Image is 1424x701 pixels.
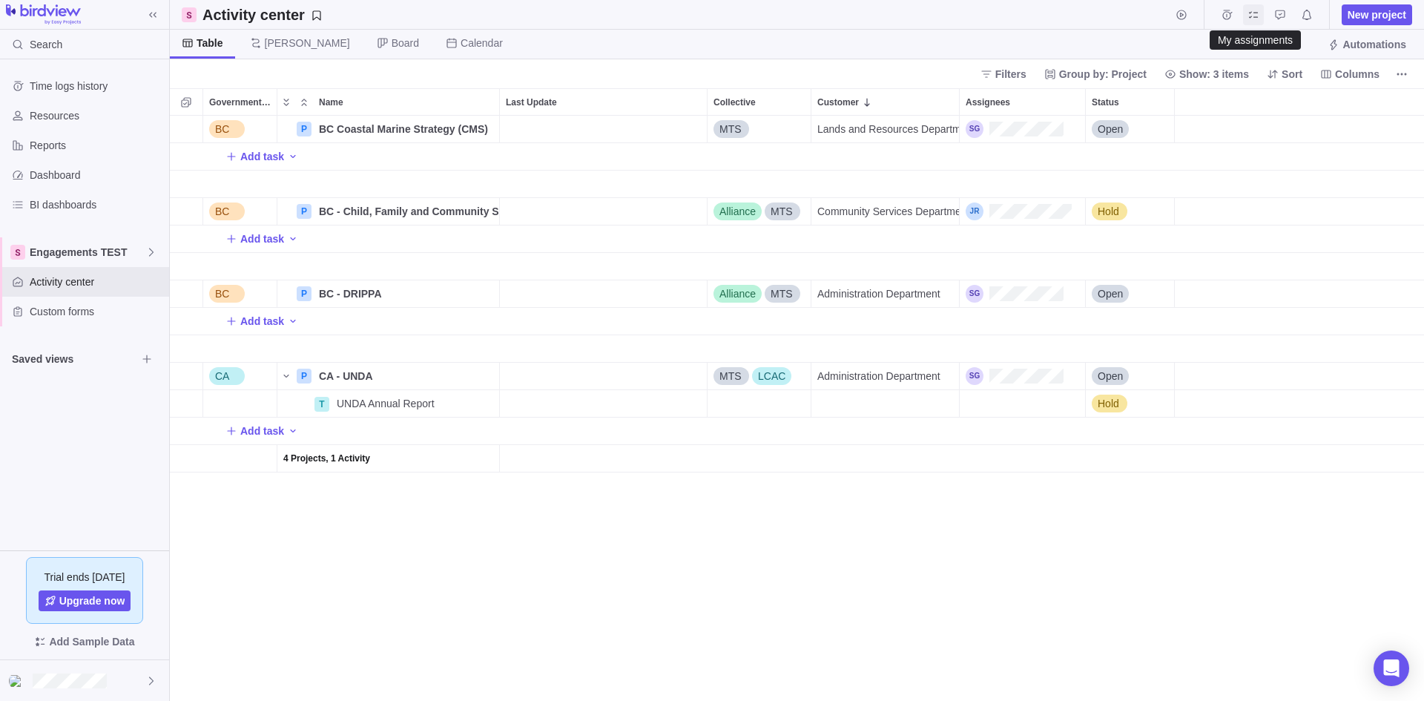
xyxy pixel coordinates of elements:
[960,89,1085,115] div: Assignees
[708,253,811,280] div: Collective
[817,122,959,136] span: Lands and Resources Department
[313,280,499,307] div: BC - DRIPPA
[30,138,163,153] span: Reports
[811,390,960,418] div: Customer
[1086,445,1175,473] div: Status
[12,630,157,654] span: Add Sample Data
[1342,37,1406,52] span: Automations
[461,36,503,50] span: Calendar
[203,116,277,143] div: Government Level
[811,89,959,115] div: Customer
[500,363,708,390] div: Last Update
[500,198,708,226] div: Last Update
[209,95,271,110] span: Government Level
[811,335,960,363] div: Customer
[30,197,163,212] span: BI dashboards
[1086,280,1174,307] div: Open
[9,675,27,687] img: Show
[1086,116,1175,143] div: Status
[1098,286,1123,301] span: Open
[225,228,284,249] span: Add task
[811,198,960,226] div: Customer
[277,253,500,280] div: Name
[176,92,197,113] span: Selection mode
[283,451,370,466] span: 4 Projects, 1 Activity
[708,171,811,198] div: Collective
[297,286,311,301] div: P
[203,89,277,115] div: Government Level
[1086,253,1175,280] div: Status
[1038,64,1153,85] span: Group by: Project
[708,363,811,389] div: MTS, LCAC
[277,445,499,472] div: 4 Projects, 1 Activity
[287,421,299,441] span: Add activity
[771,286,793,301] span: MTS
[713,95,756,110] span: Collective
[1098,396,1119,411] span: Hold
[1218,34,1293,46] div: My assignments
[708,445,811,473] div: Collective
[960,116,1086,143] div: Assignees
[277,335,500,363] div: Name
[265,36,350,50] span: [PERSON_NAME]
[1086,363,1175,390] div: Status
[966,120,983,138] div: Sophie Gonthier
[203,445,277,473] div: Government Level
[1335,67,1379,82] span: Columns
[708,280,811,307] div: Alliance, MTS
[30,79,163,93] span: Time logs history
[1086,363,1174,389] div: Open
[719,286,756,301] span: Alliance
[708,280,811,308] div: Collective
[313,363,499,389] div: CA - UNDA
[811,116,960,143] div: Customer
[1296,11,1317,23] a: Notifications
[771,204,793,219] span: MTS
[225,421,284,441] span: Add task
[297,122,311,136] div: P
[960,335,1086,363] div: Assignees
[960,363,1086,390] div: Assignees
[215,122,229,136] span: BC
[811,363,959,389] div: Administration Department
[319,95,343,110] span: Name
[30,37,62,52] span: Search
[966,95,1010,110] span: Assignees
[966,285,983,303] div: Sophie Gonthier
[170,116,1424,701] div: grid
[202,4,305,25] h2: Activity center
[277,280,500,308] div: Name
[203,335,277,363] div: Government Level
[500,171,708,198] div: Last Update
[1243,11,1264,23] a: My assignments
[1216,11,1237,23] a: Time logs
[170,226,1424,253] div: Add New
[203,363,277,390] div: Government Level
[1086,390,1174,417] div: Hold
[203,363,277,389] div: CA
[203,280,277,307] div: BC
[215,369,229,384] span: CA
[331,390,499,417] div: UNDA Annual Report
[500,390,708,418] div: Last Update
[506,95,557,110] span: Last Update
[811,280,960,308] div: Customer
[203,198,277,226] div: Government Level
[1098,369,1123,384] span: Open
[1059,67,1147,82] span: Group by: Project
[319,204,499,219] span: BC - Child, Family and Community Services Act (CFCSA) Amendment
[215,204,229,219] span: BC
[136,349,157,369] span: Browse views
[1243,4,1264,25] span: My assignments
[30,168,163,182] span: Dashboard
[277,171,500,198] div: Name
[1348,7,1406,22] span: New project
[297,204,311,219] div: P
[811,171,960,198] div: Customer
[277,116,500,143] div: Name
[240,149,284,164] span: Add task
[313,89,499,115] div: Name
[203,390,277,418] div: Government Level
[500,335,708,363] div: Last Update
[719,369,742,384] span: MTS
